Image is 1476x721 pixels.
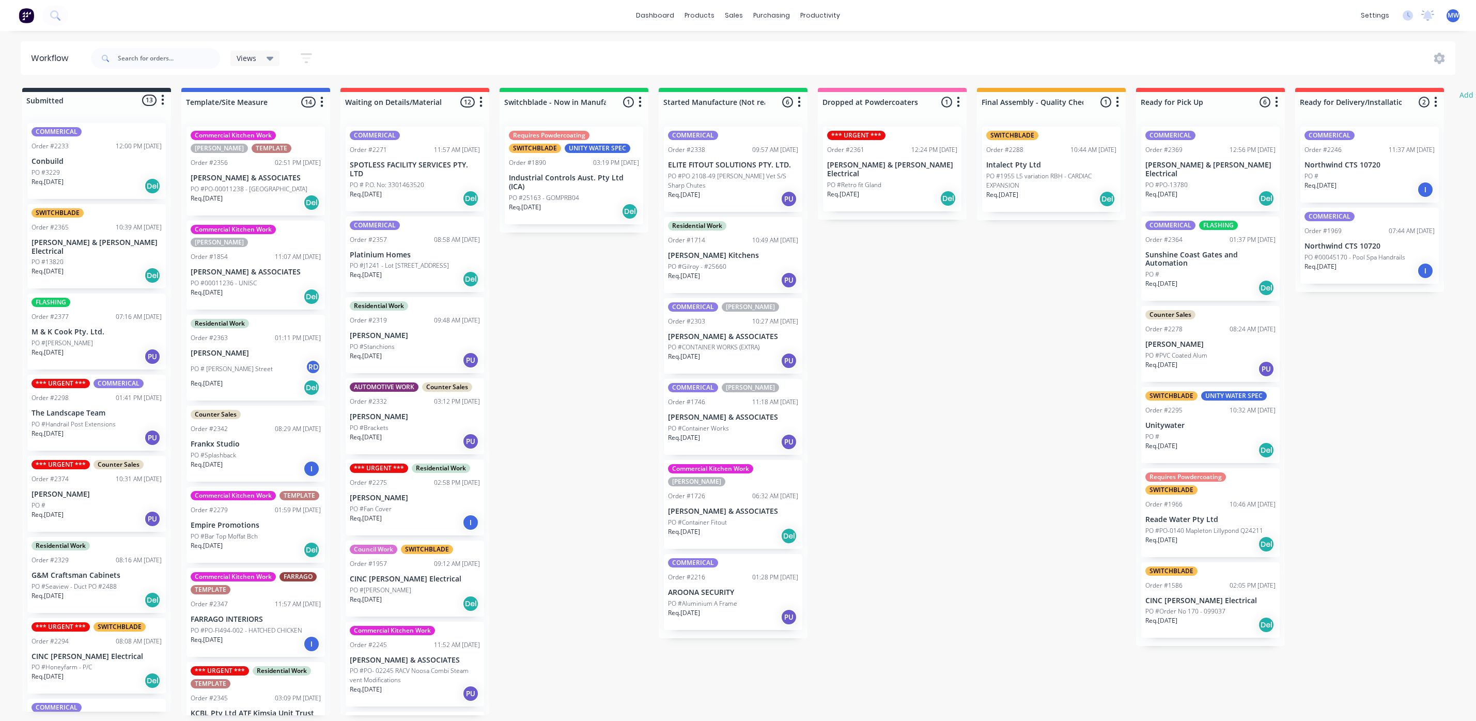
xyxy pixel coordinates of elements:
[668,492,705,501] div: Order #1726
[401,545,453,554] div: SWITCHBLADE
[434,145,480,155] div: 11:57 AM [DATE]
[350,559,387,569] div: Order #1957
[116,223,162,232] div: 10:39 AM [DATE]
[1145,566,1198,576] div: SWITCHBLADE
[664,379,802,455] div: COMMERICAL[PERSON_NAME]Order #174611:18 AM [DATE][PERSON_NAME] & ASSOCIATESPO #Container WorksReq...
[191,460,223,469] p: Req. [DATE]
[986,161,1116,170] p: Intalect Pty Ltd
[722,302,779,312] div: [PERSON_NAME]
[1389,145,1435,155] div: 11:37 AM [DATE]
[1145,131,1195,140] div: COMMERICAL
[1230,581,1276,590] div: 02:05 PM [DATE]
[1417,263,1434,279] div: I
[1145,391,1198,401] div: SWITCHBLADE
[118,48,220,69] input: Search for orders...
[32,490,162,499] p: [PERSON_NAME]
[752,236,798,245] div: 10:49 AM [DATE]
[350,494,480,502] p: [PERSON_NAME]
[350,251,480,259] p: Platinium Homes
[668,352,700,361] p: Req. [DATE]
[1145,535,1177,545] p: Req. [DATE]
[191,541,223,550] p: Req. [DATE]
[191,451,236,460] p: PO #Splashback
[1145,180,1188,190] p: PO #PO-13780
[1145,190,1177,199] p: Req. [DATE]
[32,177,64,187] p: Req. [DATE]
[668,343,759,352] p: PO #CONTAINER WORKS (EXTRA)
[350,301,408,311] div: Residential Work
[27,123,166,199] div: COMMERICALOrder #223312:00 PM [DATE]ConbuildPO #3229Req.[DATE]Del
[1258,361,1275,377] div: PU
[622,203,638,220] div: Del
[32,238,162,256] p: [PERSON_NAME] & [PERSON_NAME] Electrical
[668,527,700,536] p: Req. [DATE]
[191,585,230,594] div: TEMPLATE
[1145,581,1183,590] div: Order #1586
[279,572,317,581] div: FARRAGO
[1300,208,1439,284] div: COMMERICALOrder #196907:44 AM [DATE]Northwind CTS 10720PO #00045170 - Pool Spa HandrailsReq.[DATE]I
[32,157,162,166] p: Conbuild
[279,491,319,500] div: TEMPLATE
[1145,441,1177,451] p: Req. [DATE]
[668,172,798,190] p: PO #PO 2108-49 [PERSON_NAME] Vet S/S Sharp Chutes
[32,127,82,136] div: COMMERICAL
[350,351,382,361] p: Req. [DATE]
[827,145,864,155] div: Order #2361
[187,568,325,657] div: Commercial Kitchen WorkFARRAGOTEMPLATEOrder #234711:57 AM [DATE]FARRAGO INTERIORSPO #PO-FI494-002...
[668,558,718,567] div: COMMERICAL
[668,131,718,140] div: COMMERICAL
[1145,221,1195,230] div: COMMERICAL
[1304,212,1355,221] div: COMMERICAL
[303,542,320,558] div: Del
[191,424,228,434] div: Order #2342
[27,618,166,694] div: *** URGENT ***SWITCHBLADEOrder #229408:08 AM [DATE]CINC [PERSON_NAME] ElectricalPO #Honeyfarm - P...
[350,382,418,392] div: AUTOMOTIVE WORK
[27,294,166,370] div: FLASHINGOrder #237707:16 AM [DATE]M & K Cook Pty. Ltd.PO #[PERSON_NAME]Req.[DATE]PU
[144,267,161,284] div: Del
[1389,226,1435,236] div: 07:44 AM [DATE]
[781,609,797,625] div: PU
[668,262,726,271] p: PO #Gilroy - #25660
[350,331,480,340] p: [PERSON_NAME]
[668,145,705,155] div: Order #2338
[350,145,387,155] div: Order #2271
[1145,161,1276,178] p: [PERSON_NAME] & [PERSON_NAME] Electrical
[116,474,162,484] div: 10:31 AM [DATE]
[1230,235,1276,244] div: 01:37 PM [DATE]
[668,221,726,231] div: Residential Work
[1304,145,1342,155] div: Order #2246
[191,288,223,297] p: Req. [DATE]
[434,235,480,244] div: 08:58 AM [DATE]
[32,298,70,307] div: FLASHING
[509,158,546,167] div: Order #1890
[144,511,161,527] div: PU
[668,251,798,260] p: [PERSON_NAME] Kitchens
[350,221,400,230] div: COMMERICAL
[32,510,64,519] p: Req. [DATE]
[350,261,449,270] p: PO #J1241 - Lot [STREET_ADDRESS]
[827,161,957,178] p: [PERSON_NAME] & [PERSON_NAME] Electrical
[27,456,166,532] div: *** URGENT ***Counter SalesOrder #237410:31 AM [DATE][PERSON_NAME]PO #Req.[DATE]PU
[1141,306,1280,382] div: Counter SalesOrder #227808:24 AM [DATE][PERSON_NAME]PO #PVC Coated AlumReq.[DATE]PU
[350,595,382,604] p: Req. [DATE]
[434,478,480,487] div: 02:58 PM [DATE]
[664,460,802,549] div: Commercial Kitchen Work[PERSON_NAME]Order #172606:32 AM [DATE][PERSON_NAME] & ASSOCIATESPO #Conta...
[191,279,257,288] p: PO #00011236 - UNISC
[781,434,797,450] div: PU
[1304,181,1337,190] p: Req. [DATE]
[1448,11,1459,20] span: MW
[781,528,797,544] div: Del
[275,252,321,262] div: 11:07 AM [DATE]
[191,379,223,388] p: Req. [DATE]
[1145,360,1177,370] p: Req. [DATE]
[668,317,705,326] div: Order #2303
[346,217,484,293] div: COMMERICALOrder #235708:58 AM [DATE]Platinium HomesPO #J1241 - Lot [STREET_ADDRESS]Req.[DATE]Del
[668,190,700,200] p: Req. [DATE]
[664,127,802,212] div: COMMERICALOrder #233809:57 AM [DATE]ELITE FITOUT SOLUTIONS PTY. LTD.PO #PO 2108-49 [PERSON_NAME] ...
[191,440,321,449] p: Frankx Studio
[27,375,166,451] div: *** URGENT ***COMMERICALOrder #229801:41 PM [DATE]The Landscape TeamPO #Handrail Post ExtensionsR...
[986,131,1038,140] div: SWITCHBLADE
[305,359,321,375] div: RD
[187,127,325,216] div: Commercial Kitchen Work[PERSON_NAME]TEMPLATEOrder #235602:51 PM [DATE][PERSON_NAME] & ASSOCIATESP...
[32,571,162,580] p: G&M Craftsman Cabinets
